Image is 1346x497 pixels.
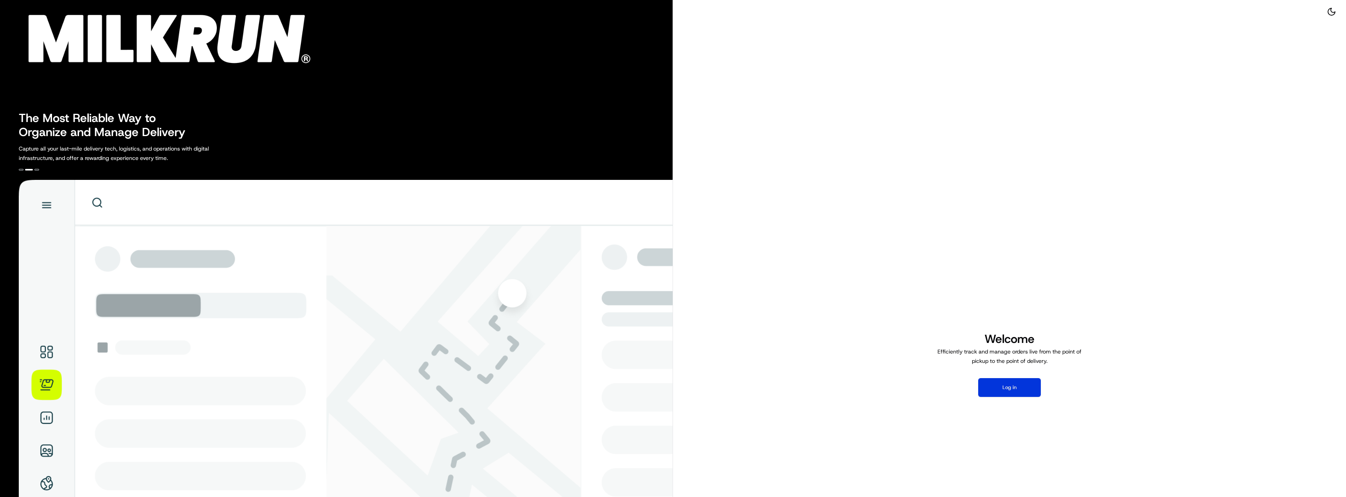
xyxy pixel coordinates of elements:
button: Log in [978,378,1041,397]
h1: Welcome [934,331,1085,347]
img: Company Logo [5,5,319,67]
p: Capture all your last-mile delivery tech, logistics, and operations with digital infrastructure, ... [19,144,244,163]
h2: The Most Reliable Way to Organize and Manage Delivery [19,111,194,139]
p: Efficiently track and manage orders live from the point of pickup to the point of delivery. [934,347,1085,366]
